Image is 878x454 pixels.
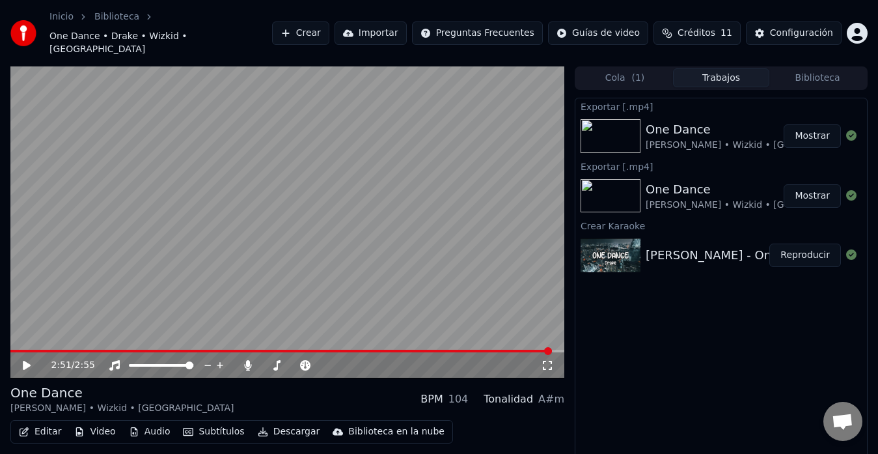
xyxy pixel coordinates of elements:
[412,21,543,45] button: Preguntas Frecuentes
[784,124,841,148] button: Mostrar
[678,27,715,40] span: Créditos
[673,68,769,87] button: Trabajos
[448,391,469,407] div: 104
[646,180,869,199] div: One Dance
[484,391,533,407] div: Tonalidad
[577,68,673,87] button: Cola
[720,27,732,40] span: 11
[75,359,95,372] span: 2:55
[653,21,741,45] button: Créditos11
[575,158,867,174] div: Exportar [.mp4]
[51,359,82,372] div: /
[124,423,176,441] button: Audio
[770,27,833,40] div: Configuración
[10,384,234,402] div: One Dance
[51,359,71,372] span: 2:51
[538,391,564,407] div: A#m
[335,21,407,45] button: Importar
[784,184,841,208] button: Mostrar
[646,139,869,152] div: [PERSON_NAME] • Wizkid • [GEOGRAPHIC_DATA]
[548,21,648,45] button: Guías de video
[823,402,862,441] a: Chat abierto
[575,218,867,233] div: Crear Karaoke
[631,72,644,85] span: ( 1 )
[420,391,443,407] div: BPM
[575,98,867,114] div: Exportar [.mp4]
[272,21,329,45] button: Crear
[746,21,842,45] button: Configuración
[10,402,234,415] div: [PERSON_NAME] • Wizkid • [GEOGRAPHIC_DATA]
[769,68,866,87] button: Biblioteca
[646,199,869,212] div: [PERSON_NAME] • Wizkid • [GEOGRAPHIC_DATA]
[94,10,139,23] a: Biblioteca
[178,423,249,441] button: Subtítulos
[769,244,841,267] button: Reproducir
[49,10,74,23] a: Inicio
[14,423,66,441] button: Editar
[646,121,869,139] div: One Dance
[49,30,272,56] span: One Dance • Drake • Wizkid • [GEOGRAPHIC_DATA]
[69,423,120,441] button: Video
[10,20,36,46] img: youka
[253,423,325,441] button: Descargar
[49,10,272,56] nav: breadcrumb
[348,425,445,438] div: Biblioteca en la nube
